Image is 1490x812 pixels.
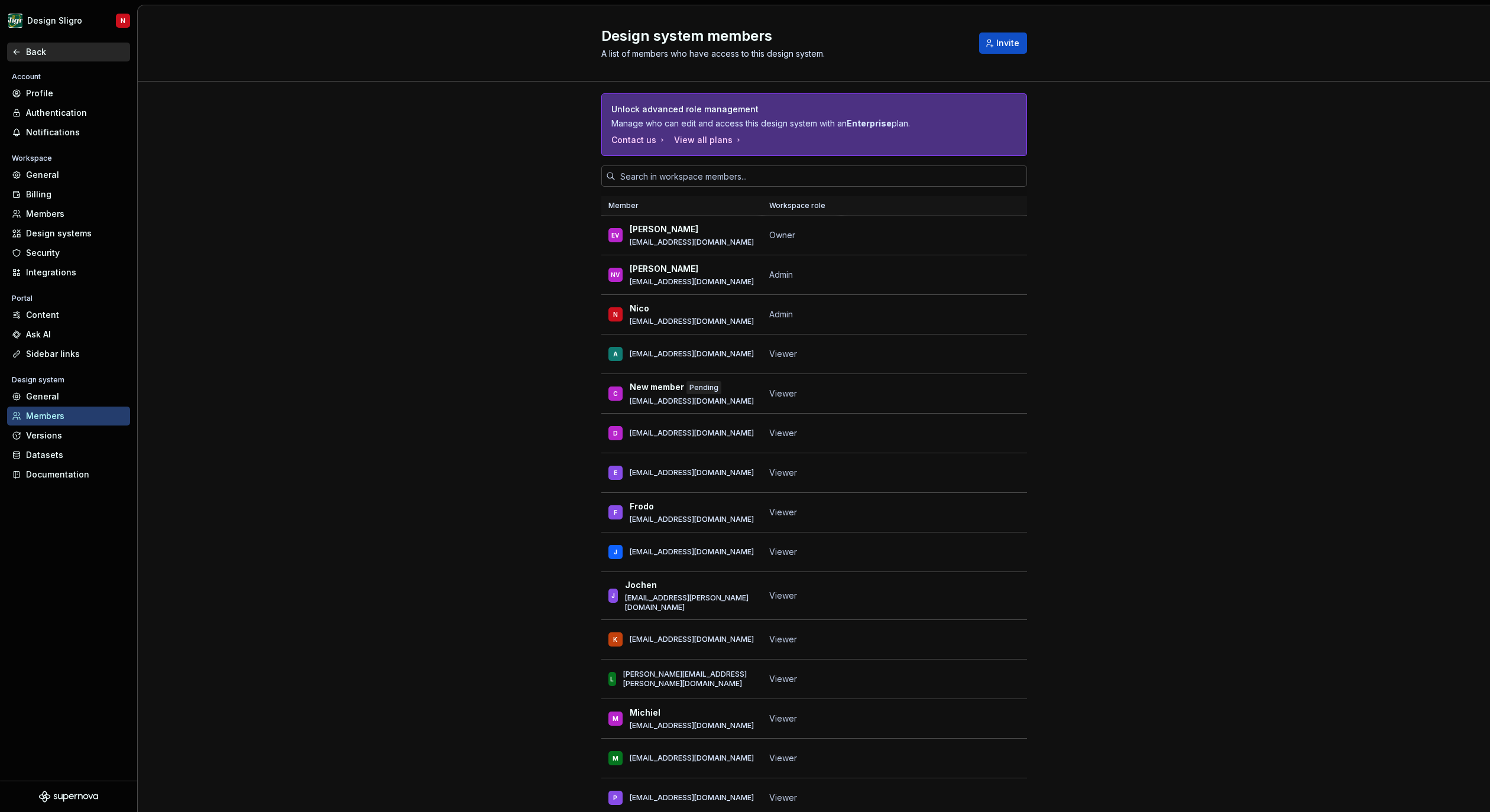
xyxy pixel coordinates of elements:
a: Design systems [7,224,130,243]
a: Content [7,306,130,324]
div: Members [26,410,125,422]
button: Design SligroN [2,8,135,34]
div: EV [611,229,619,241]
div: M [613,752,618,764]
div: Account [7,70,46,84]
div: Security [26,247,125,259]
a: Integrations [7,263,130,282]
div: Profile [26,87,125,99]
p: Nico [630,303,649,314]
p: Manage who can edit and access this design system with an plan. [611,118,934,129]
p: [EMAIL_ADDRESS][DOMAIN_NAME] [630,397,754,406]
th: Workspace role [762,196,841,216]
button: Invite [979,33,1027,54]
p: [EMAIL_ADDRESS][DOMAIN_NAME] [630,238,754,247]
span: Viewer [769,467,797,478]
span: Owner [769,230,795,240]
div: E [614,467,617,479]
p: Michiel [630,707,660,719]
div: C [613,388,618,399]
div: J [614,546,617,558]
span: Viewer [769,428,797,438]
div: Portal [7,291,37,306]
a: Profile [7,84,130,103]
div: Design Sligro [27,15,82,27]
div: Content [26,309,125,321]
div: N [121,16,125,25]
span: Viewer [769,590,797,600]
p: [EMAIL_ADDRESS][DOMAIN_NAME] [630,793,754,803]
div: Authentication [26,107,125,119]
a: General [7,165,130,184]
div: D [613,427,618,439]
a: Ask AI [7,325,130,344]
p: [EMAIL_ADDRESS][DOMAIN_NAME] [630,277,754,287]
p: New member [630,381,684,394]
div: Versions [26,430,125,441]
div: Members [26,208,125,220]
span: Viewer [769,713,797,723]
a: Members [7,204,130,223]
p: Frodo [630,501,654,512]
span: A list of members who have access to this design system. [601,48,825,59]
div: Back [26,46,125,58]
div: Ask AI [26,329,125,340]
span: Viewer [769,349,797,359]
span: Invite [996,37,1019,49]
div: K [613,634,617,645]
span: Viewer [769,792,797,803]
p: [EMAIL_ADDRESS][PERSON_NAME][DOMAIN_NAME] [625,593,754,612]
p: [PERSON_NAME] [630,263,698,275]
a: Back [7,43,130,61]
b: Enterprise [847,118,892,128]
div: Integrations [26,267,125,278]
span: Viewer [769,674,797,684]
p: [EMAIL_ADDRESS][DOMAIN_NAME] [630,753,754,763]
p: [PERSON_NAME] [630,223,698,235]
div: Billing [26,189,125,200]
div: P [613,792,617,804]
a: Documentation [7,465,130,484]
p: Unlock advanced role management [611,103,934,115]
a: Sidebar links [7,345,130,363]
span: Viewer [769,634,797,644]
div: Design system [7,373,69,387]
span: Admin [769,269,793,280]
div: Workspace [7,151,57,165]
input: Search in workspace members... [616,165,1027,187]
div: NV [611,269,620,281]
img: 1515fa79-85a1-47b9-9547-3b635611c5f8.png [8,14,22,28]
div: View all plans [674,134,743,146]
a: Contact us [611,134,667,146]
div: Notifications [26,126,125,138]
div: A [613,348,618,360]
p: [EMAIL_ADDRESS][DOMAIN_NAME] [630,317,754,326]
div: Sidebar links [26,348,125,360]
th: Member [601,196,762,216]
div: General [26,391,125,402]
div: L [610,673,614,685]
div: J [611,590,615,602]
p: [PERSON_NAME][EMAIL_ADDRESS][PERSON_NAME][DOMAIN_NAME] [623,670,755,688]
div: Design systems [26,228,125,239]
p: [EMAIL_ADDRESS][DOMAIN_NAME] [630,547,754,557]
p: [EMAIL_ADDRESS][DOMAIN_NAME] [630,721,754,730]
span: Viewer [769,547,797,557]
h2: Design system members [601,27,965,46]
a: Datasets [7,446,130,465]
a: Members [7,407,130,426]
p: [EMAIL_ADDRESS][DOMAIN_NAME] [630,468,754,478]
div: General [26,169,125,181]
div: Datasets [26,449,125,461]
a: General [7,387,130,406]
p: [EMAIL_ADDRESS][DOMAIN_NAME] [630,635,754,644]
p: [EMAIL_ADDRESS][DOMAIN_NAME] [630,349,754,359]
div: Documentation [26,469,125,480]
div: F [614,506,617,518]
div: M [613,713,618,725]
span: Viewer [769,388,797,398]
svg: Supernova Logo [39,791,98,803]
a: Billing [7,185,130,204]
